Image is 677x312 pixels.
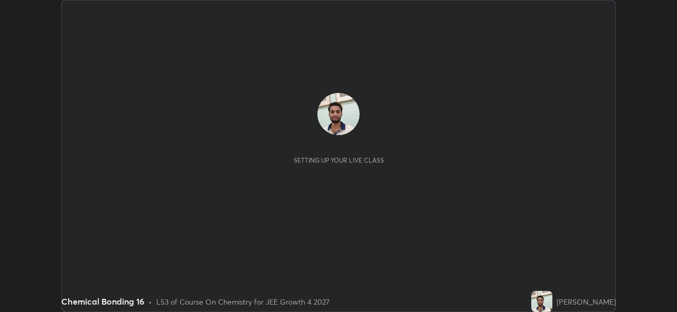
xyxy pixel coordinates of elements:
div: L53 of Course On Chemistry for JEE Growth 4 2027 [156,296,330,307]
img: c66d2e97de7f40d29c29f4303e2ba008.jpg [317,93,360,135]
img: c66d2e97de7f40d29c29f4303e2ba008.jpg [531,291,552,312]
div: Setting up your live class [294,156,384,164]
div: • [148,296,152,307]
div: Chemical Bonding 16 [61,295,144,308]
div: [PERSON_NAME] [557,296,616,307]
